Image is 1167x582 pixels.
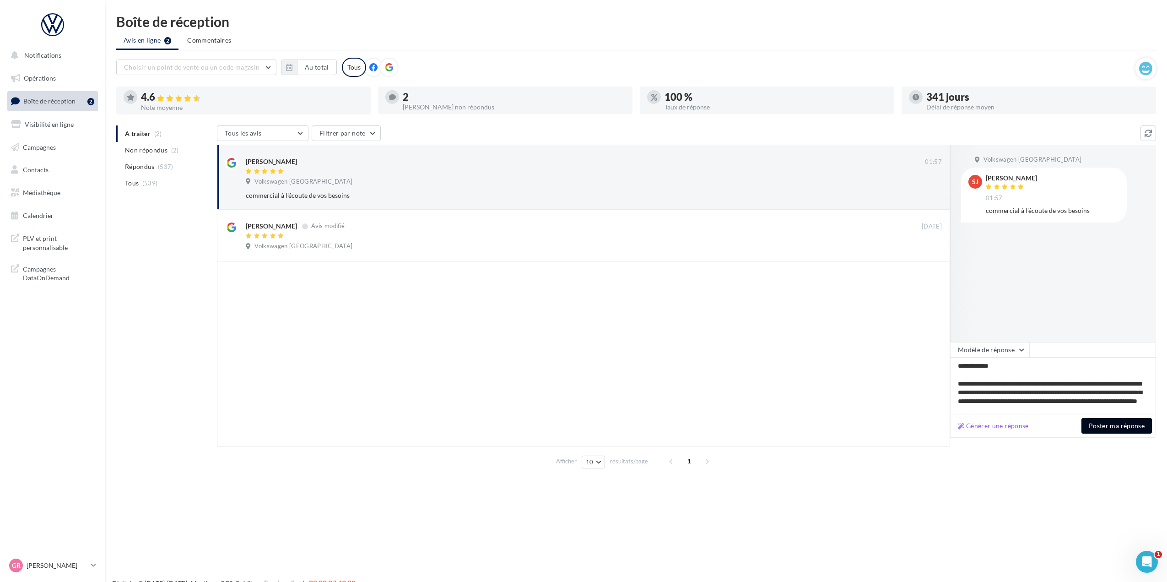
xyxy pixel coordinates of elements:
span: Commentaires [187,36,231,45]
span: Volkswagen [GEOGRAPHIC_DATA] [983,156,1081,164]
button: Au total [281,60,337,75]
span: Répondus [125,162,155,171]
div: commercial à l'écoute de vos besoins [986,206,1119,215]
div: 2 [87,98,94,105]
span: Non répondus [125,146,167,155]
button: Tous les avis [217,125,308,141]
button: Au total [297,60,337,75]
span: 10 [586,458,594,466]
div: [PERSON_NAME] [246,222,297,231]
a: Gr [PERSON_NAME] [7,557,98,574]
button: 10 [582,456,605,468]
a: PLV et print personnalisable [5,228,100,256]
span: Avis modifié [311,223,345,230]
span: Boîte de réception [23,97,76,105]
span: Gr [12,561,21,570]
span: Médiathèque [23,189,60,196]
div: Note moyenne [141,104,363,111]
div: 2 [403,92,625,102]
div: commercial à l'écoute de vos besoins [246,191,882,200]
span: Afficher [556,457,577,466]
a: Contacts [5,160,100,179]
button: Notifications [5,46,96,65]
div: 341 jours [926,92,1149,102]
span: Contacts [23,166,49,174]
button: Générer une réponse [954,420,1032,431]
a: Médiathèque [5,183,100,202]
div: 4.6 [141,92,363,103]
span: 1 [682,454,697,468]
span: Campagnes [23,143,56,151]
button: Filtrer par note [312,125,381,141]
span: Tous [125,179,139,188]
span: [DATE] [922,223,942,231]
iframe: Intercom live chat [1136,551,1158,573]
span: 1 [1155,551,1162,558]
span: 01:57 [986,194,1003,202]
a: Opérations [5,69,100,88]
div: Délai de réponse moyen [926,104,1149,110]
a: Campagnes [5,138,100,157]
button: Choisir un point de vente ou un code magasin [116,60,276,75]
span: (539) [142,179,158,187]
div: [PERSON_NAME] non répondus [403,104,625,110]
span: Volkswagen [GEOGRAPHIC_DATA] [254,178,352,186]
span: résultats/page [610,457,648,466]
a: Campagnes DataOnDemand [5,259,100,286]
span: 01:57 [925,158,942,166]
button: Poster ma réponse [1081,418,1152,434]
span: (537) [158,163,173,170]
span: Opérations [24,74,56,82]
a: Calendrier [5,206,100,225]
div: Taux de réponse [665,104,887,110]
div: [PERSON_NAME] [986,175,1037,181]
span: Calendrier [23,212,54,219]
p: [PERSON_NAME] [27,561,87,570]
span: PLV et print personnalisable [23,232,94,252]
div: Tous [342,58,366,77]
span: Tous les avis [225,129,262,137]
span: (2) [171,147,179,154]
div: 100 % [665,92,887,102]
span: Campagnes DataOnDemand [23,263,94,283]
a: Visibilité en ligne [5,115,100,134]
div: [PERSON_NAME] [246,157,297,166]
span: SJ [972,177,978,186]
span: Notifications [24,51,61,59]
div: Boîte de réception [116,15,1156,28]
span: Volkswagen [GEOGRAPHIC_DATA] [254,242,352,250]
span: Choisir un point de vente ou un code magasin [124,63,259,71]
a: Boîte de réception2 [5,91,100,111]
button: Modèle de réponse [950,342,1030,358]
span: Visibilité en ligne [25,120,74,128]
